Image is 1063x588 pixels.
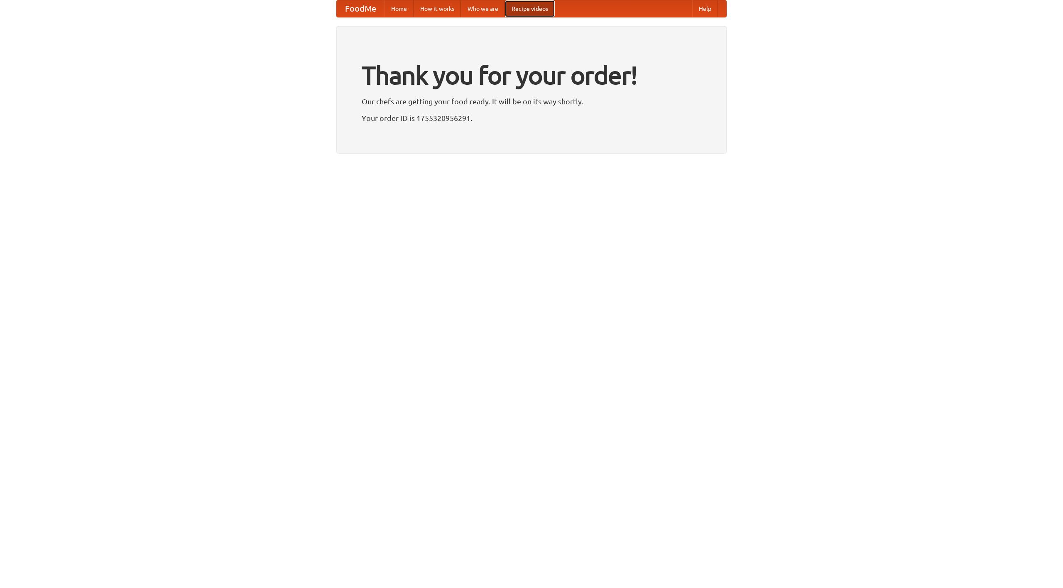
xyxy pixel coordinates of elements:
a: FoodMe [337,0,385,17]
a: Help [692,0,718,17]
h1: Thank you for your order! [362,55,701,95]
a: Home [385,0,414,17]
p: Your order ID is 1755320956291. [362,112,701,124]
a: How it works [414,0,461,17]
p: Our chefs are getting your food ready. It will be on its way shortly. [362,95,701,108]
a: Recipe videos [505,0,555,17]
a: Who we are [461,0,505,17]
